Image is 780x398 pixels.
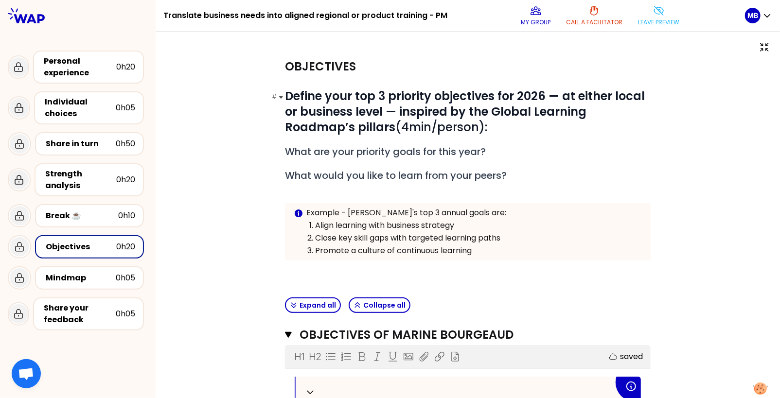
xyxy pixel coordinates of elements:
[116,308,135,320] div: 0h05
[46,138,116,150] div: Share in turn
[521,18,550,26] p: My group
[306,207,643,219] p: Example - [PERSON_NAME]'s top 3 annual goals are:
[285,88,648,135] span: (4min/person):
[562,1,626,30] button: Call a facilitator
[349,297,410,313] button: Collapse all
[272,91,278,103] button: #
[300,327,617,343] h3: Objectives of Marine Bourgeaud
[12,359,41,388] a: Ouvrir le chat
[118,210,135,222] div: 0h10
[116,138,135,150] div: 0h50
[116,272,135,284] div: 0h05
[295,350,305,363] p: H1
[116,61,135,73] div: 0h20
[285,59,356,74] h2: Objectives
[285,88,648,135] strong: Define your top 3 priority objectives for 2026 — at either local or business level — inspired by ...
[285,297,341,313] button: Expand all
[315,220,642,231] p: Align learning with business strategy
[638,18,679,26] p: Leave preview
[747,11,758,20] p: MB
[745,8,772,23] button: MB
[517,1,554,30] button: My group
[309,350,321,363] p: H2
[46,272,116,284] div: Mindmap
[46,241,116,253] div: Objectives
[116,241,135,253] div: 0h20
[285,169,507,182] span: What would you like to learn from your peers?
[315,232,642,244] p: Close key skill gaps with targeted learning paths
[44,302,116,326] div: Share your feedback
[620,351,643,363] p: saved
[285,327,651,343] button: Objectives of Marine Bourgeaud
[116,102,135,114] div: 0h05
[566,18,622,26] p: Call a facilitator
[285,145,486,158] span: What are your priority goals for this year?
[116,174,135,186] div: 0h20
[44,55,116,79] div: Personal experience
[45,168,116,191] div: Strength analysis
[315,245,642,257] p: Promote a culture of continuous learning
[46,210,118,222] div: Break ☕️
[45,96,116,120] div: Individual choices
[634,1,683,30] button: Leave preview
